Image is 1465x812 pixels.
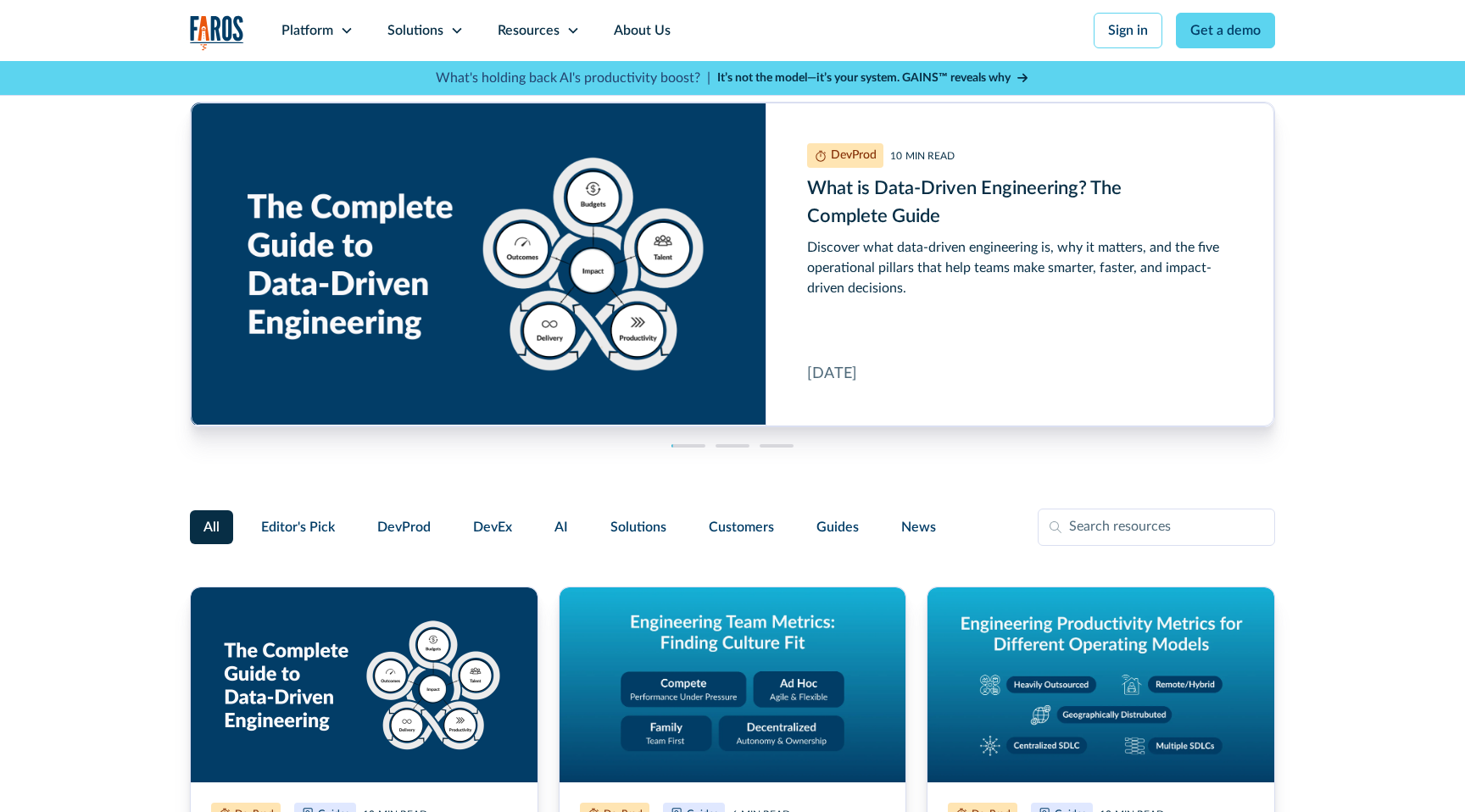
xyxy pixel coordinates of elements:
[1094,13,1162,48] a: Sign in
[473,517,512,537] span: DevEx
[901,517,936,537] span: News
[816,517,859,537] span: Guides
[377,517,431,537] span: DevProd
[717,72,1011,84] strong: It’s not the model—it’s your system. GAINS™ reveals why
[191,103,1274,426] div: cms-link
[190,15,244,50] img: Logo of the analytics and reporting company Faros.
[191,587,538,782] img: Graphic titled 'The Complete Guide to Data-Driven Engineering' showing five pillars around a cent...
[203,517,220,537] span: All
[436,68,710,88] p: What's holding back AI's productivity boost? |
[191,103,1274,426] a: What is Data-Driven Engineering? The Complete Guide
[1038,509,1275,546] input: Search resources
[560,587,906,782] img: Graphic titled 'Engineering Team Metrics: Finding Culture Fit' with four cultural models: Compete...
[709,517,774,537] span: Customers
[554,517,568,537] span: AI
[387,20,443,41] div: Solutions
[498,20,560,41] div: Resources
[1176,13,1275,48] a: Get a demo
[927,587,1274,782] img: Graphic titled 'Engineering productivity metrics for different operating models' showing five mod...
[261,517,335,537] span: Editor's Pick
[610,517,666,537] span: Solutions
[190,509,1275,546] form: Filter Form
[717,70,1029,87] a: It’s not the model—it’s your system. GAINS™ reveals why
[281,20,333,41] div: Platform
[190,15,244,50] a: home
